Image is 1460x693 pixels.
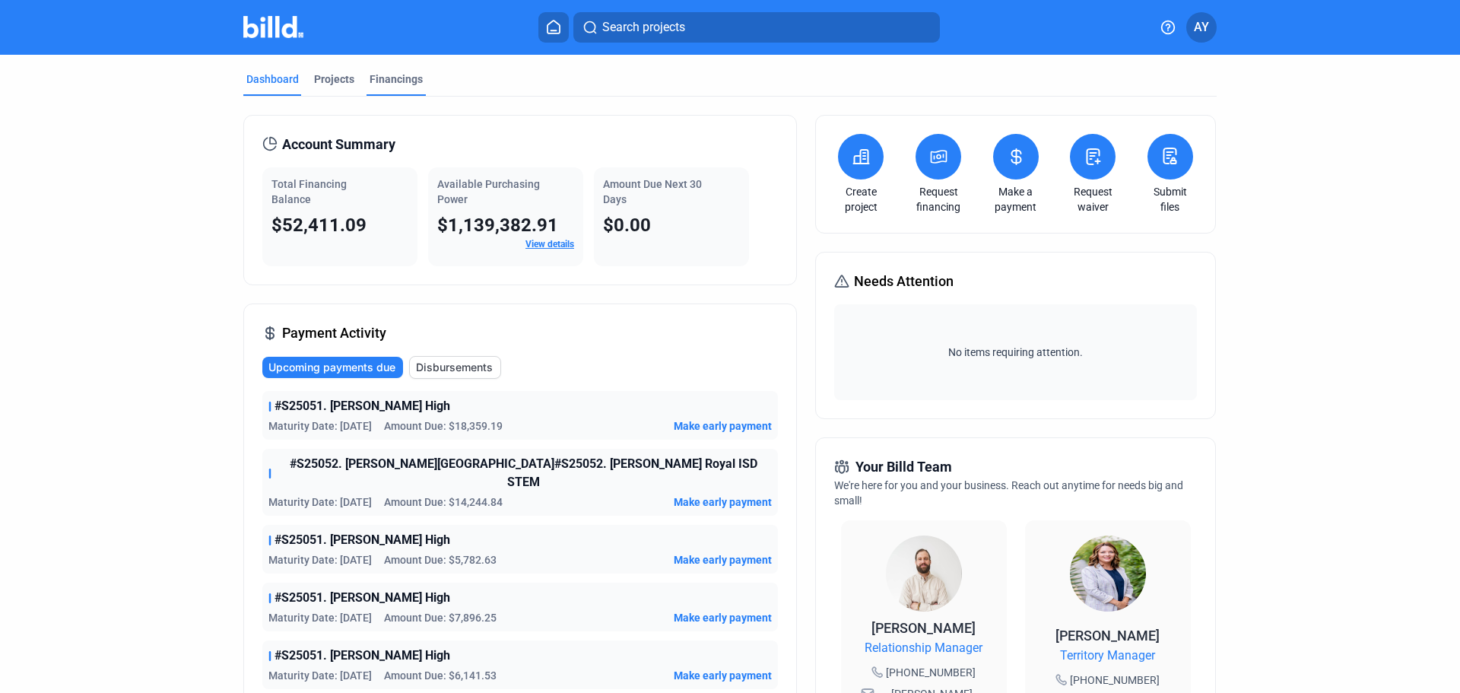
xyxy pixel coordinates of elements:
[437,178,540,205] span: Available Purchasing Power
[268,418,372,434] span: Maturity Date: [DATE]
[1066,184,1119,215] a: Request waiver
[573,12,940,43] button: Search projects
[1186,12,1217,43] button: AY
[525,239,574,250] a: View details
[855,456,952,478] span: Your Billd Team
[674,610,772,625] button: Make early payment
[886,536,962,612] img: Relationship Manager
[437,215,558,236] span: $1,139,382.91
[314,72,354,87] div: Projects
[1070,536,1146,612] img: Territory Manager
[262,357,403,378] button: Upcoming payments due
[384,494,503,510] span: Amount Due: $14,244.84
[674,668,772,683] button: Make early payment
[268,494,372,510] span: Maturity Date: [DATE]
[603,215,651,236] span: $0.00
[271,178,347,205] span: Total Financing Balance
[834,479,1183,507] span: We're here for you and your business. Reach out anytime for needs big and small!
[271,215,367,236] span: $52,411.09
[871,620,976,636] span: [PERSON_NAME]
[275,589,450,607] span: #S25051. [PERSON_NAME] High
[834,184,887,215] a: Create project
[268,668,372,683] span: Maturity Date: [DATE]
[1194,18,1209,37] span: AY
[246,72,299,87] div: Dashboard
[282,323,386,344] span: Payment Activity
[275,647,450,665] span: #S25051. [PERSON_NAME] High
[854,271,954,292] span: Needs Attention
[840,345,1190,360] span: No items requiring attention.
[370,72,423,87] div: Financings
[1070,672,1160,688] span: [PHONE_NUMBER]
[1060,647,1155,665] span: Territory Manager
[384,418,503,434] span: Amount Due: $18,359.19
[409,356,501,379] button: Disbursements
[674,418,772,434] button: Make early payment
[1144,184,1197,215] a: Submit files
[603,178,702,205] span: Amount Due Next 30 Days
[275,397,450,415] span: #S25051. [PERSON_NAME] High
[602,18,685,37] span: Search projects
[886,665,976,680] span: [PHONE_NUMBER]
[416,360,493,375] span: Disbursements
[268,610,372,625] span: Maturity Date: [DATE]
[268,552,372,567] span: Maturity Date: [DATE]
[282,134,395,155] span: Account Summary
[268,360,395,375] span: Upcoming payments due
[674,552,772,567] button: Make early payment
[674,494,772,510] button: Make early payment
[384,552,497,567] span: Amount Due: $5,782.63
[1055,628,1160,644] span: [PERSON_NAME]
[275,455,772,491] span: #S25052. [PERSON_NAME][GEOGRAPHIC_DATA]#S25052. [PERSON_NAME] Royal ISD STEM
[384,610,497,625] span: Amount Due: $7,896.25
[912,184,965,215] a: Request financing
[989,184,1043,215] a: Make a payment
[275,531,450,549] span: #S25051. [PERSON_NAME] High
[384,668,497,683] span: Amount Due: $6,141.53
[243,16,303,38] img: Billd Company Logo
[865,639,982,657] span: Relationship Manager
